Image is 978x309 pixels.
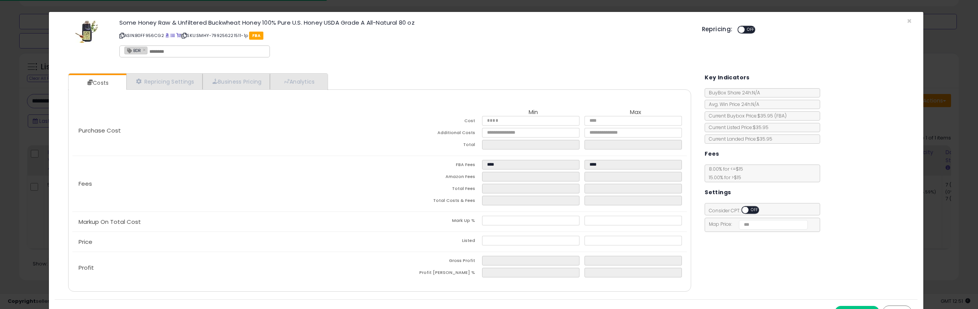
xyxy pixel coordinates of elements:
[705,101,759,107] span: Avg. Win Price 24h: N/A
[119,29,690,42] p: ASIN: B0FF956CG2 | SKU: SMHY-799256221511-1p
[380,116,482,128] td: Cost
[380,196,482,208] td: Total Costs & Fees
[705,73,750,82] h5: Key Indicators
[380,236,482,248] td: Listed
[705,188,731,197] h5: Settings
[705,124,769,131] span: Current Listed Price: $35.95
[270,74,327,89] a: Analytics
[705,89,760,96] span: BuyBox Share 24h: N/A
[126,74,203,89] a: Repricing Settings
[203,74,270,89] a: Business Pricing
[705,174,741,181] span: 15.00 % for > $15
[482,109,584,116] th: Min
[745,27,757,33] span: OFF
[143,46,147,53] a: ×
[705,166,743,181] span: 8.00 % for <= $15
[757,113,787,119] span: $35.95
[774,113,787,119] span: ( FBA )
[125,47,141,54] span: BDR
[380,216,482,228] td: Mark Up %
[380,172,482,184] td: Amazon Fees
[165,32,169,39] a: BuyBox page
[380,140,482,152] td: Total
[69,75,126,91] a: Costs
[705,149,719,159] h5: Fees
[907,15,912,27] span: ×
[75,20,99,43] img: 411-WuUxWAL._SL60_.jpg
[705,113,787,119] span: Current Buybox Price:
[380,184,482,196] td: Total Fees
[249,32,263,40] span: FBA
[705,221,808,227] span: Map Price:
[380,128,482,140] td: Additional Costs
[72,219,380,225] p: Markup On Total Cost
[705,207,769,214] span: Consider CPT:
[72,265,380,271] p: Profit
[584,109,687,116] th: Max
[72,181,380,187] p: Fees
[380,256,482,268] td: Gross Profit
[176,32,181,39] a: Your listing only
[749,207,761,213] span: OFF
[171,32,175,39] a: All offer listings
[72,239,380,245] p: Price
[702,26,733,32] h5: Repricing:
[380,268,482,280] td: Profit [PERSON_NAME] %
[119,20,690,25] h3: Some Honey Raw & Unfiltered Buckwheat Honey 100% Pure U.S. Honey USDA Grade A All-Natural 80 oz
[72,128,380,134] p: Purchase Cost
[380,160,482,172] td: FBA Fees
[705,136,772,142] span: Current Landed Price: $35.95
